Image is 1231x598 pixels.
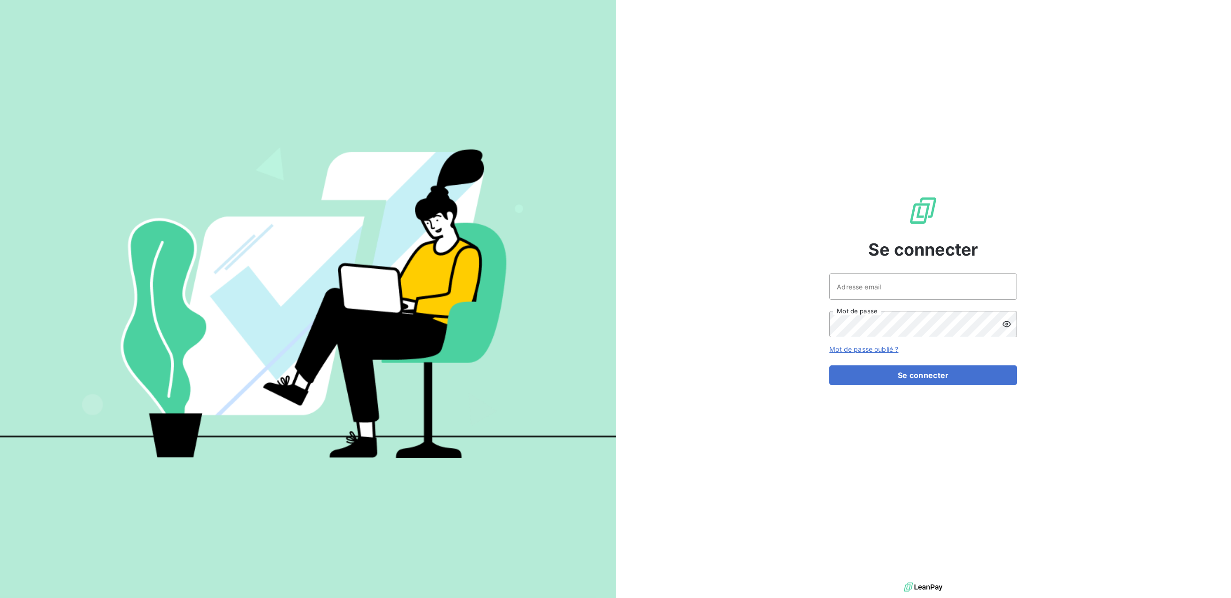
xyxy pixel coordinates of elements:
[829,345,898,353] a: Mot de passe oublié ?
[904,580,942,594] img: logo
[908,196,938,226] img: Logo LeanPay
[829,273,1017,300] input: placeholder
[868,237,978,262] span: Se connecter
[829,365,1017,385] button: Se connecter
